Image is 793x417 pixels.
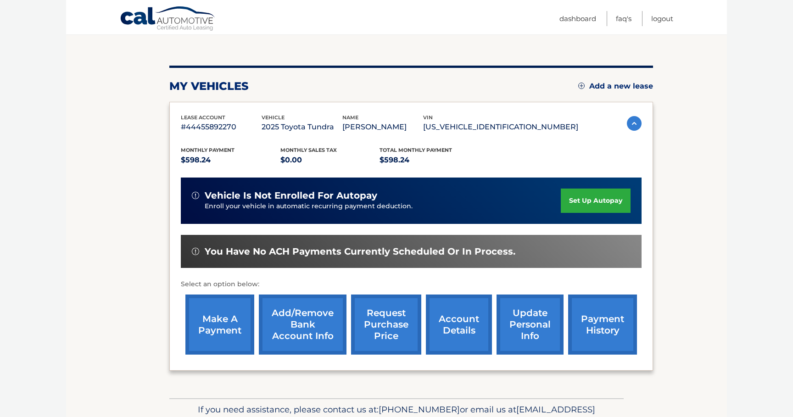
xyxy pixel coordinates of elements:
[181,154,280,167] p: $598.24
[559,11,596,26] a: Dashboard
[181,147,235,153] span: Monthly Payment
[259,295,346,355] a: Add/Remove bank account info
[181,279,642,290] p: Select an option below:
[205,246,515,257] span: You have no ACH payments currently scheduled or in process.
[342,121,423,133] p: [PERSON_NAME]
[616,11,631,26] a: FAQ's
[342,114,358,121] span: name
[351,295,421,355] a: request purchase price
[262,114,285,121] span: vehicle
[185,295,254,355] a: make a payment
[561,189,631,213] a: set up autopay
[120,6,216,33] a: Cal Automotive
[379,404,460,415] span: [PHONE_NUMBER]
[262,121,342,133] p: 2025 Toyota Tundra
[578,82,653,91] a: Add a new lease
[192,192,199,199] img: alert-white.svg
[205,190,377,201] span: vehicle is not enrolled for autopay
[497,295,564,355] a: update personal info
[280,147,337,153] span: Monthly sales Tax
[380,154,479,167] p: $598.24
[380,147,452,153] span: Total Monthly Payment
[426,295,492,355] a: account details
[181,121,262,133] p: #44455892270
[169,79,249,93] h2: my vehicles
[205,201,561,211] p: Enroll your vehicle in automatic recurring payment deduction.
[192,248,199,255] img: alert-white.svg
[568,295,637,355] a: payment history
[627,116,642,131] img: accordion-active.svg
[423,114,433,121] span: vin
[423,121,578,133] p: [US_VEHICLE_IDENTIFICATION_NUMBER]
[651,11,673,26] a: Logout
[578,83,585,89] img: add.svg
[280,154,380,167] p: $0.00
[181,114,225,121] span: lease account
